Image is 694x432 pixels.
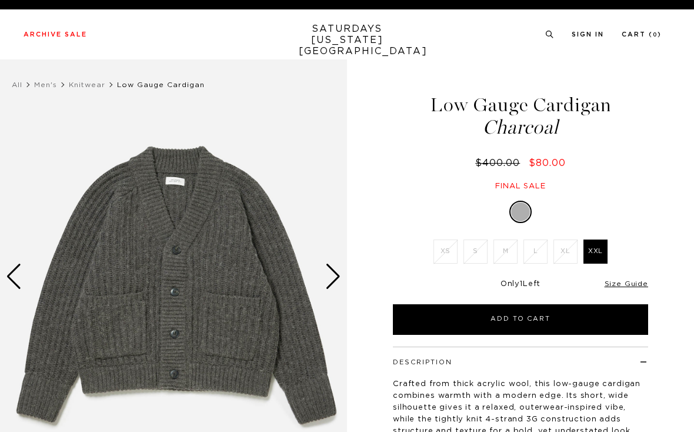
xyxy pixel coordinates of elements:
div: Only Left [393,280,648,290]
a: Size Guide [605,280,648,287]
a: Knitwear [69,81,105,88]
small: 0 [653,32,658,38]
span: Low Gauge Cardigan [117,81,205,88]
span: 1 [520,280,523,288]
a: Archive Sale [24,31,87,38]
div: Final sale [391,181,650,191]
span: $80.00 [529,158,566,168]
a: SATURDAYS[US_STATE][GEOGRAPHIC_DATA] [299,24,396,57]
a: All [12,81,22,88]
a: Sign In [572,31,604,38]
label: XXL [583,240,608,264]
del: $400.00 [475,158,525,168]
h1: Low Gauge Cardigan [391,95,650,137]
span: Charcoal [391,118,650,137]
button: Description [393,359,452,365]
a: Men's [34,81,57,88]
a: Cart (0) [622,31,662,38]
div: Next slide [325,264,341,290]
button: Add to Cart [393,304,648,335]
div: Previous slide [6,264,22,290]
